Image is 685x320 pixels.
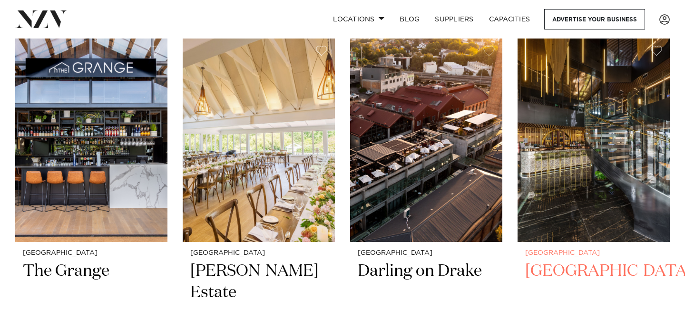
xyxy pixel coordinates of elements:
small: [GEOGRAPHIC_DATA] [358,250,495,257]
small: [GEOGRAPHIC_DATA] [525,250,662,257]
small: [GEOGRAPHIC_DATA] [190,250,327,257]
a: Capacities [481,9,538,29]
img: Aerial view of Darling on Drake [350,38,502,242]
small: [GEOGRAPHIC_DATA] [23,250,160,257]
a: BLOG [392,9,427,29]
a: Locations [325,9,392,29]
a: Advertise your business [544,9,645,29]
a: SUPPLIERS [427,9,481,29]
img: nzv-logo.png [15,10,67,28]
